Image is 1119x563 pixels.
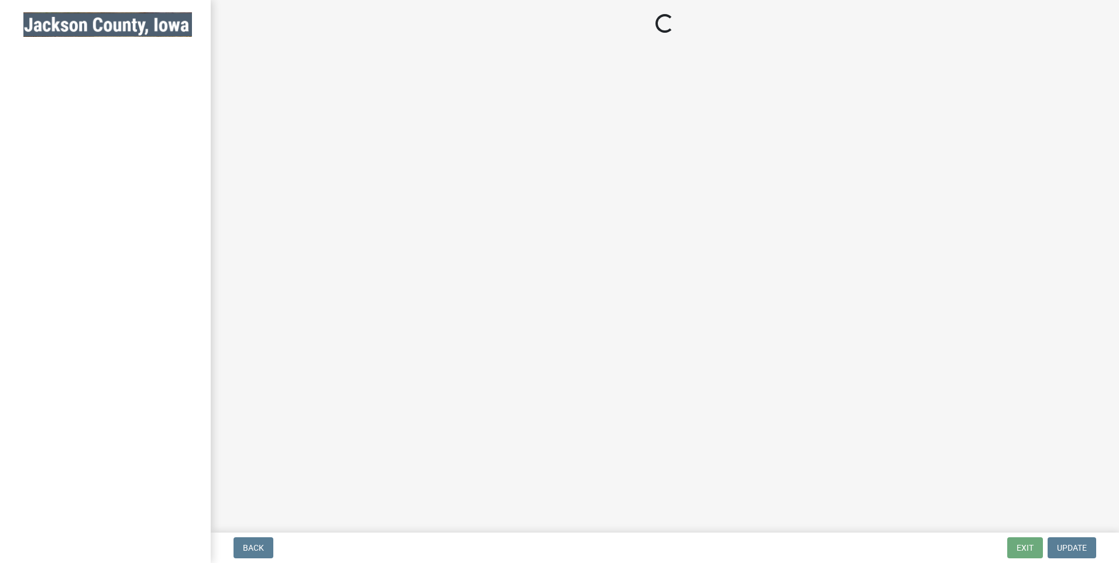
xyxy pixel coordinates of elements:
span: Update [1057,543,1087,552]
img: Jackson County, Iowa [23,12,192,37]
span: Back [243,543,264,552]
button: Update [1048,537,1096,558]
button: Exit [1007,537,1043,558]
button: Back [234,537,273,558]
